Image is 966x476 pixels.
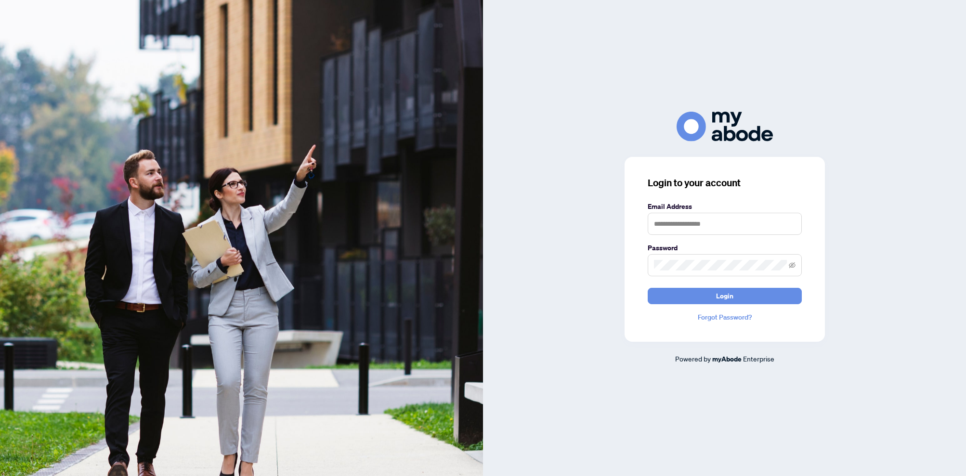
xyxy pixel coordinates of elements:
span: eye-invisible [789,262,796,269]
a: Forgot Password? [648,312,802,322]
label: Password [648,243,802,253]
span: Enterprise [743,354,774,363]
a: myAbode [712,354,742,364]
span: Powered by [675,354,711,363]
img: ma-logo [677,112,773,141]
span: Login [716,288,733,304]
button: Login [648,288,802,304]
label: Email Address [648,201,802,212]
h3: Login to your account [648,176,802,190]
